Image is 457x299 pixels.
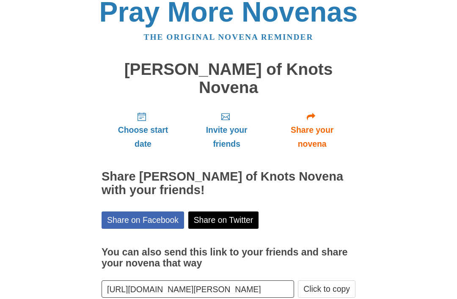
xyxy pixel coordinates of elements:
a: Share on Facebook [102,211,184,229]
span: Share your novena [277,123,347,151]
h1: [PERSON_NAME] of Knots Novena [102,60,355,96]
span: Choose start date [110,123,176,151]
a: Share your novena [269,105,355,155]
h2: Share [PERSON_NAME] of Knots Novena with your friends! [102,170,355,197]
a: Share on Twitter [188,211,259,229]
h3: You can also send this link to your friends and share your novena that way [102,247,355,269]
a: Invite your friends [184,105,269,155]
span: Invite your friends [193,123,260,151]
a: The original novena reminder [144,33,314,41]
button: Click to copy [298,280,355,298]
a: Choose start date [102,105,184,155]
